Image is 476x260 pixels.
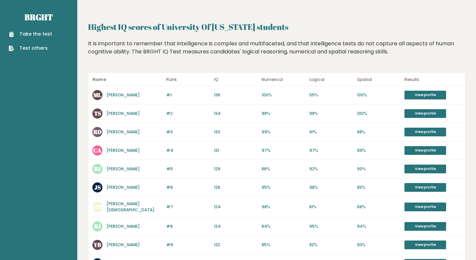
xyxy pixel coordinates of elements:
[106,111,140,116] a: [PERSON_NAME]
[262,242,305,248] p: 85%
[214,223,258,229] p: 124
[357,111,401,117] p: 100%
[166,204,210,210] p: #7
[262,147,305,154] p: 97%
[93,91,101,99] text: ML
[309,223,353,229] p: 95%
[309,184,353,190] p: 98%
[404,91,446,99] a: View profile
[93,241,101,249] text: YB
[357,242,401,248] p: 93%
[357,129,401,135] p: 88%
[106,129,140,135] a: [PERSON_NAME]
[88,21,465,33] h2: Highest IQ scores of University Of [US_STATE] students
[92,77,106,82] b: Name
[214,92,258,98] p: 136
[404,183,446,192] a: View profile
[262,76,305,84] p: Numerical
[214,76,258,84] p: IQ
[106,92,140,98] a: [PERSON_NAME]
[214,204,258,210] p: 124
[166,184,210,190] p: #6
[262,184,305,190] p: 95%
[214,147,258,154] p: 131
[9,45,52,52] a: Test others
[262,166,305,172] p: 86%
[262,92,305,98] p: 100%
[214,111,258,117] p: 134
[262,204,305,210] p: 98%
[309,111,353,117] p: 98%
[357,223,401,229] p: 94%
[94,165,101,173] text: BJ
[404,241,446,249] a: View profile
[309,166,353,172] p: 92%
[357,76,401,84] p: Spatial
[309,147,353,154] p: 97%
[309,76,353,84] p: Logical
[106,166,140,172] a: [PERSON_NAME]
[93,146,101,154] text: CA
[214,166,258,172] p: 129
[106,223,140,229] a: [PERSON_NAME]
[357,204,401,210] p: 68%
[357,92,401,98] p: 100%
[404,76,461,84] p: Results
[25,12,53,23] a: Brght
[106,242,140,248] a: [PERSON_NAME]
[262,129,305,135] p: 99%
[404,109,446,118] a: View profile
[404,203,446,211] a: View profile
[88,40,465,66] div: It is important to remember that intelligence is complex and multifaceted, and that intelligence ...
[166,147,210,154] p: #4
[106,184,140,190] a: [PERSON_NAME]
[166,92,210,98] p: #1
[262,111,305,117] p: 98%
[94,183,101,191] text: JS
[166,129,210,135] p: #3
[94,110,101,117] text: TS
[166,111,210,117] p: #2
[357,184,401,190] p: 85%
[404,165,446,173] a: View profile
[106,147,140,153] a: [PERSON_NAME]
[93,203,102,211] text: MM
[309,92,353,98] p: 55%
[214,184,258,190] p: 126
[404,146,446,155] a: View profile
[404,128,446,136] a: View profile
[309,242,353,248] p: 82%
[166,223,210,229] p: #8
[214,242,258,248] p: 123
[93,128,102,136] text: RD
[106,201,155,213] a: [PERSON_NAME][DEMOGRAPHIC_DATA]
[9,31,52,38] a: Take the test
[166,242,210,248] p: #9
[94,222,101,230] text: BJ
[262,223,305,229] p: 84%
[357,147,401,154] p: 99%
[309,129,353,135] p: 91%
[404,222,446,231] a: View profile
[166,76,210,84] p: Rank
[166,166,210,172] p: #5
[214,129,258,135] p: 133
[357,166,401,172] p: 90%
[309,204,353,210] p: 81%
